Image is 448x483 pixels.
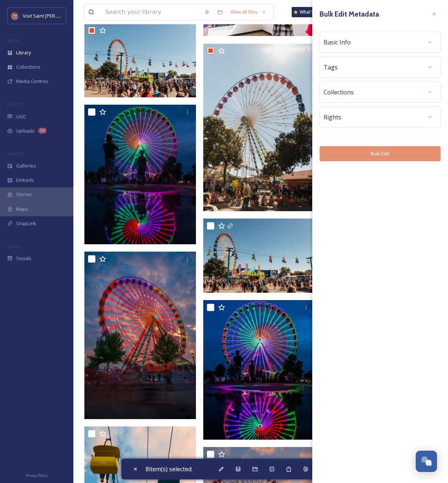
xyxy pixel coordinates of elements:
img: MNStateFair (1).jpg [203,219,315,293]
a: View all files [227,5,270,19]
span: Privacy Policy [26,473,47,478]
div: 34 [38,128,47,134]
span: Socials [16,255,32,262]
span: Galleries [16,162,36,169]
span: Maps [16,206,28,213]
span: Visit Saint [PERSON_NAME] [23,12,81,19]
a: What's New [292,7,328,17]
span: Rights [324,113,341,122]
span: Collections [16,64,40,71]
h3: Bulk Edit Metadata [320,9,379,19]
span: SOCIALS [7,244,22,249]
span: Basic Info [324,38,351,47]
img: MNStateFair (4).jpg [203,44,315,211]
img: Minnesota State Fair - Credit Lane Pelovsky.jpg [203,300,315,440]
span: MEDIA [7,38,20,43]
span: UGC [16,113,26,120]
img: DSC00251.jpg [84,252,196,419]
span: Stories [16,191,32,198]
span: Tags [324,63,338,72]
span: COLLECT [7,102,23,107]
span: SnapLink [16,220,36,227]
span: Media Centres [16,78,48,85]
span: Uploads [16,127,34,134]
span: 8 item(s) selected. [146,465,193,473]
span: Collections [324,88,354,97]
img: Visit%20Saint%20Paul%20Updated%20Profile%20Image.jpg [12,12,19,19]
span: Embeds [16,177,34,184]
span: Library [16,49,31,56]
input: Search your library [102,4,200,20]
button: Bulk Edit [320,146,441,161]
a: Privacy Policy [26,471,47,479]
span: WIDGETS [7,151,24,156]
button: Open Chat [416,451,437,472]
img: MNStateFair (2).jpg [84,23,196,98]
img: DSC00345.jpg [84,105,196,244]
